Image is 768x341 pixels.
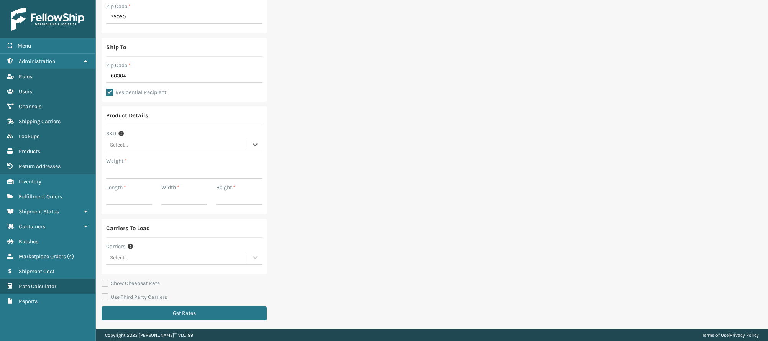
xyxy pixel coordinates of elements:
[102,306,267,320] button: Get Rates
[19,238,38,245] span: Batches
[19,223,45,230] span: Containers
[67,253,74,260] span: ( 4 )
[106,2,131,10] label: Zip Code
[102,294,167,300] label: Use Third Party Carriers
[19,148,40,155] span: Products
[106,130,116,138] label: SKU
[19,58,55,64] span: Administration
[110,254,128,262] div: Select...
[110,141,128,149] div: Select...
[19,163,61,170] span: Return Addresses
[19,253,66,260] span: Marketplace Orders
[19,178,41,185] span: Inventory
[106,224,150,233] div: Carriers To Load
[730,333,759,338] a: Privacy Policy
[19,133,39,140] span: Lookups
[106,61,131,69] label: Zip Code
[106,43,126,52] div: Ship To
[106,89,166,96] label: Residential Recipient
[702,329,759,341] div: |
[702,333,729,338] a: Terms of Use
[19,298,38,305] span: Reports
[11,8,84,31] img: logo
[19,268,54,275] span: Shipment Cost
[106,111,148,120] div: Product Details
[105,329,193,341] p: Copyright 2023 [PERSON_NAME]™ v 1.0.189
[106,183,126,191] label: Length
[216,183,235,191] label: Height
[161,183,179,191] label: Width
[19,73,32,80] span: Roles
[19,283,56,290] span: Rate Calculator
[19,103,41,110] span: Channels
[19,208,59,215] span: Shipment Status
[102,280,160,287] label: Show Cheapest Rate
[19,193,62,200] span: Fulfillment Orders
[19,118,61,125] span: Shipping Carriers
[106,242,125,250] label: Carriers
[18,43,31,49] span: Menu
[106,157,127,165] label: Weight
[19,88,32,95] span: Users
